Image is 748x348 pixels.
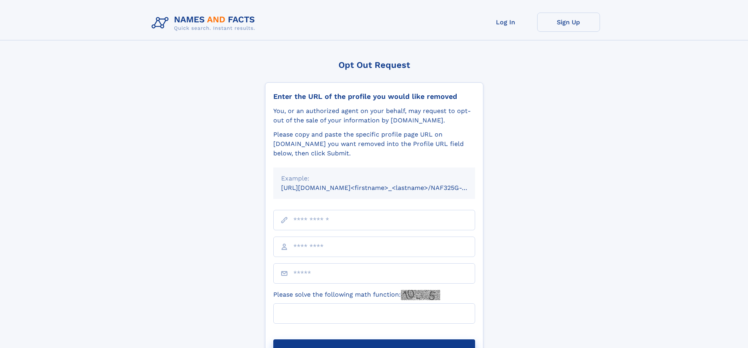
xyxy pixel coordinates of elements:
[537,13,600,32] a: Sign Up
[281,174,467,183] div: Example:
[265,60,483,70] div: Opt Out Request
[273,130,475,158] div: Please copy and paste the specific profile page URL on [DOMAIN_NAME] you want removed into the Pr...
[273,106,475,125] div: You, or an authorized agent on your behalf, may request to opt-out of the sale of your informatio...
[281,184,490,191] small: [URL][DOMAIN_NAME]<firstname>_<lastname>/NAF325G-xxxxxxxx
[474,13,537,32] a: Log In
[273,290,440,300] label: Please solve the following math function:
[273,92,475,101] div: Enter the URL of the profile you would like removed
[148,13,262,34] img: Logo Names and Facts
